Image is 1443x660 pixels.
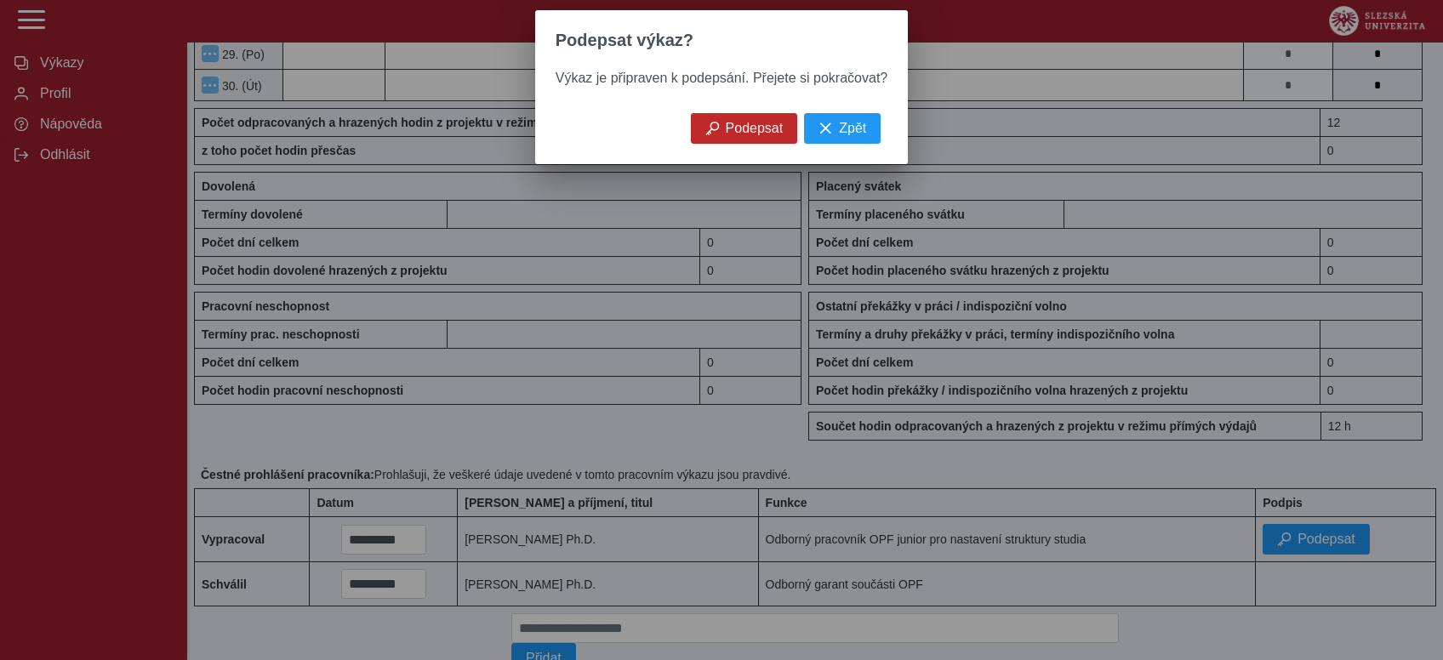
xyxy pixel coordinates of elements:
span: Výkaz je připraven k podepsání. Přejete si pokračovat? [556,71,887,85]
button: Zpět [804,113,881,144]
span: Podepsat výkaz? [556,31,693,50]
span: Podepsat [726,121,784,136]
span: Zpět [839,121,866,136]
button: Podepsat [691,113,798,144]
